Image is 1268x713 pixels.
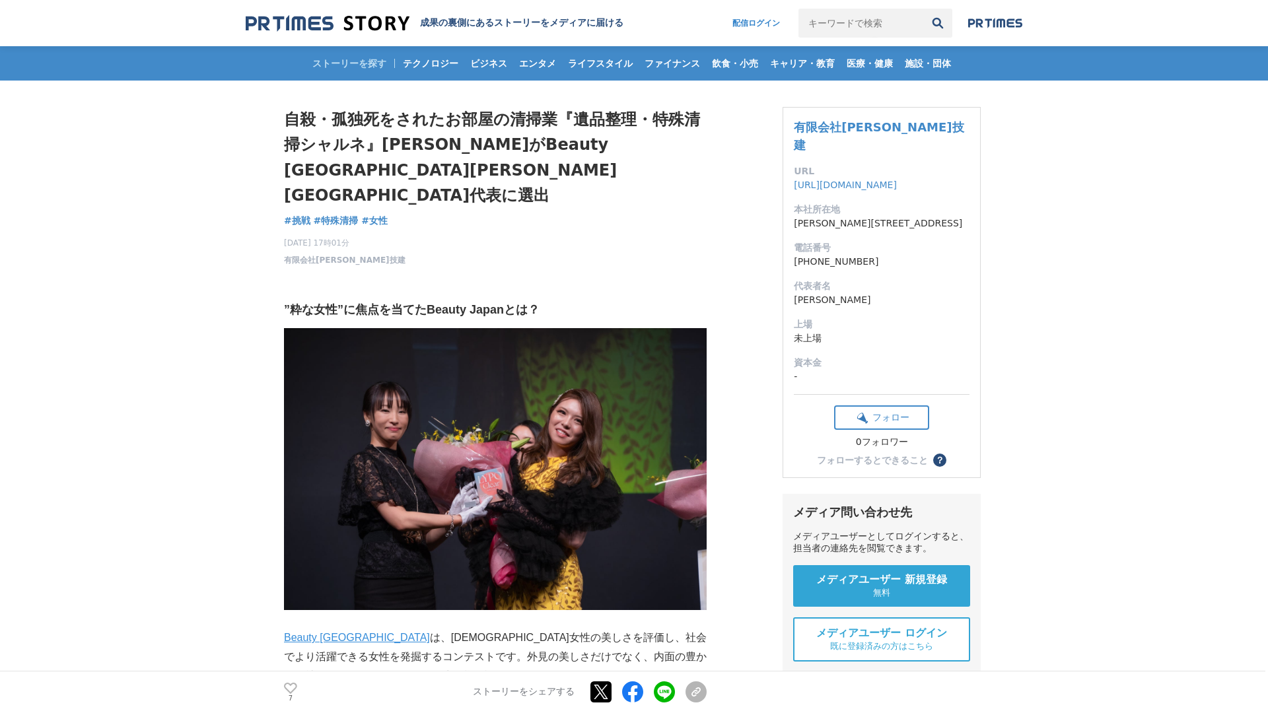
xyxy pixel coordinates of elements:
a: テクノロジー [398,46,464,81]
a: ファイナンス [639,46,705,81]
a: #女性 [361,214,388,228]
dt: URL [794,164,969,178]
span: ファイナンス [639,57,705,69]
span: 施設・団体 [899,57,956,69]
span: #特殊清掃 [314,215,359,226]
span: 無料 [873,587,890,599]
div: 0フォロワー [834,436,929,448]
img: 成果の裏側にあるストーリーをメディアに届ける [246,15,409,32]
a: 有限会社[PERSON_NAME]技建 [794,120,964,152]
span: 飲食・小売 [707,57,763,69]
a: 飲食・小売 [707,46,763,81]
a: 配信ログイン [719,9,793,38]
a: キャリア・教育 [765,46,840,81]
a: 施設・団体 [899,46,956,81]
span: メディアユーザー 新規登録 [816,573,947,587]
a: 医療・健康 [841,46,898,81]
span: #挑戦 [284,215,310,226]
dd: - [794,370,969,384]
span: ビジネス [465,57,512,69]
a: #挑戦 [284,214,310,228]
dd: [PERSON_NAME] [794,293,969,307]
dt: 本社所在地 [794,203,969,217]
a: メディアユーザー 新規登録 無料 [793,565,970,607]
div: メディア問い合わせ先 [793,504,970,520]
span: メディアユーザー ログイン [816,627,947,640]
img: thumbnail_af969c80-a4f2-11f0-81a4-bbc196214e9e.jpg [284,328,707,610]
span: キャリア・教育 [765,57,840,69]
div: フォローするとできること [817,456,928,465]
dt: 資本金 [794,356,969,370]
div: メディアユーザーとしてログインすると、担当者の連絡先を閲覧できます。 [793,531,970,555]
span: テクノロジー [398,57,464,69]
a: [URL][DOMAIN_NAME] [794,180,897,190]
input: キーワードで検索 [798,9,923,38]
p: ストーリーをシェアする [473,687,575,698]
a: Beauty [GEOGRAPHIC_DATA] [284,632,430,643]
a: 有限会社[PERSON_NAME]技建 [284,254,405,266]
p: は、[DEMOGRAPHIC_DATA]女性の美しさを評価し、社会でより活躍できる女性を発掘するコンテストです。外見の美しさだけでなく、内面の豊かさ、社会的な活動、その人自身の生き様を評価するこ... [284,628,707,685]
img: prtimes [968,18,1022,28]
dd: [PHONE_NUMBER] [794,255,969,269]
span: ？ [935,456,944,465]
a: エンタメ [514,46,561,81]
a: ライフスタイル [563,46,638,81]
h2: 成果の裏側にあるストーリーをメディアに届ける [420,17,623,29]
a: 成果の裏側にあるストーリーをメディアに届ける 成果の裏側にあるストーリーをメディアに届ける [246,15,623,32]
dd: 未上場 [794,331,969,345]
span: #女性 [361,215,388,226]
dd: [PERSON_NAME][STREET_ADDRESS] [794,217,969,230]
span: 医療・健康 [841,57,898,69]
button: フォロー [834,405,929,430]
button: 検索 [923,9,952,38]
button: ？ [933,454,946,467]
a: ビジネス [465,46,512,81]
dt: 代表者名 [794,279,969,293]
dt: 電話番号 [794,241,969,255]
span: [DATE] 17時01分 [284,237,405,249]
strong: ”粋な女性”に焦点を当てたBeauty Japanとは？ [284,303,540,316]
span: 既に登録済みの方はこちら [830,640,933,652]
span: エンタメ [514,57,561,69]
h1: 自殺・孤独死をされたお部屋の清掃業『遺品整理・特殊清掃シャルネ』[PERSON_NAME]がBeauty [GEOGRAPHIC_DATA][PERSON_NAME][GEOGRAPHIC_DA... [284,107,707,209]
a: メディアユーザー ログイン 既に登録済みの方はこちら [793,617,970,662]
a: #特殊清掃 [314,214,359,228]
span: ライフスタイル [563,57,638,69]
dt: 上場 [794,318,969,331]
p: 7 [284,695,297,702]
